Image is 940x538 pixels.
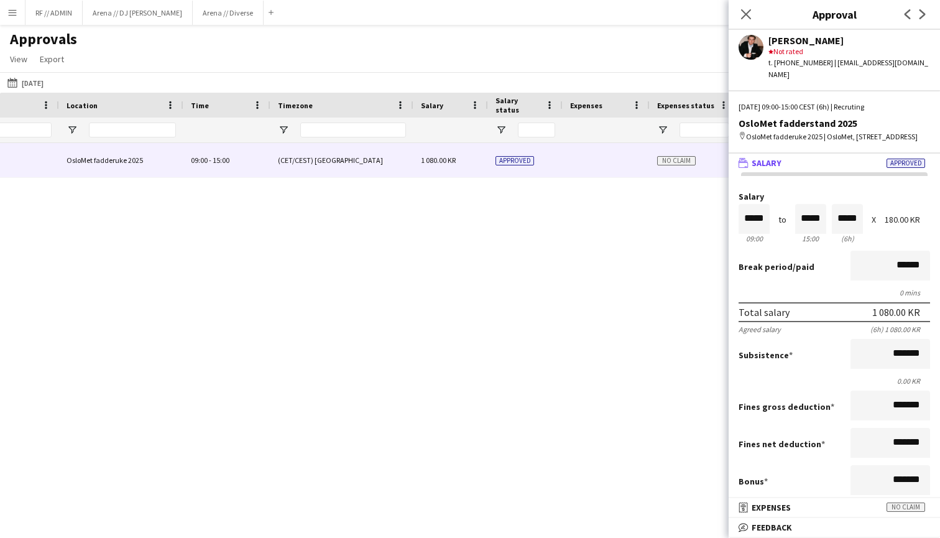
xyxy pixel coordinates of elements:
a: View [5,51,32,67]
div: (CET/CEST) [GEOGRAPHIC_DATA] [270,143,413,177]
label: Subsistence [739,350,793,361]
div: [PERSON_NAME] [768,35,930,46]
span: Expenses [752,502,791,513]
span: Export [40,53,64,65]
div: Agreed salary [739,325,781,334]
div: 0.00 KR [739,376,930,386]
div: t. [PHONE_NUMBER] | [EMAIL_ADDRESS][DOMAIN_NAME] [768,57,930,80]
span: Salary status [495,96,540,114]
span: Expenses [570,101,602,110]
span: Break period [739,261,793,272]
span: Approved [495,156,534,165]
div: X [872,215,876,225]
div: 6h [832,234,863,243]
label: Fines gross deduction [739,401,834,412]
div: 1 080.00 KR [872,306,920,318]
span: Salary [421,101,443,110]
input: Timezone Filter Input [300,123,406,137]
div: 09:00 [739,234,770,243]
mat-expansion-panel-header: Feedback [729,518,940,537]
h3: Approval [729,6,940,22]
mat-expansion-panel-header: ExpensesNo claim [729,498,940,517]
input: Location Filter Input [89,123,176,137]
div: Not rated [768,46,930,57]
span: Time [191,101,209,110]
button: [DATE] [5,75,46,90]
span: 15:00 [213,155,229,165]
div: (6h) 1 080.00 KR [870,325,930,334]
div: 15:00 [795,234,826,243]
input: Expenses status Filter Input [680,123,729,137]
span: - [209,155,211,165]
label: Bonus [739,476,768,487]
label: /paid [739,261,814,272]
span: 1 080.00 KR [421,155,456,165]
input: Salary status Filter Input [518,123,555,137]
div: OsloMet fadderuke 2025 | OsloMet, [STREET_ADDRESS] [739,131,930,142]
span: Location [67,101,98,110]
button: Open Filter Menu [278,124,289,136]
span: Feedback [752,522,792,533]
button: Open Filter Menu [657,124,668,136]
mat-expansion-panel-header: SalaryApproved [729,154,940,172]
div: OsloMet fadderuke 2025 [59,143,183,177]
button: RF // ADMIN [25,1,83,25]
label: Salary [739,192,930,202]
a: Export [35,51,69,67]
div: Total salary [739,306,790,318]
div: to [778,215,786,225]
button: Open Filter Menu [67,124,78,136]
button: Arena // Diverse [193,1,264,25]
div: OsloMet fadderstand 2025 [739,118,930,129]
span: Salary [752,157,781,169]
button: Arena // DJ [PERSON_NAME] [83,1,193,25]
span: No claim [657,156,696,165]
span: 09:00 [191,155,208,165]
span: Expenses status [657,101,714,110]
span: No claim [887,503,925,512]
button: Open Filter Menu [495,124,507,136]
div: 180.00 KR [885,215,930,225]
div: [DATE] 09:00-15:00 CEST (6h) | Recruting [739,101,930,113]
span: Approved [887,159,925,168]
span: View [10,53,27,65]
span: Timezone [278,101,313,110]
label: Fines net deduction [739,438,825,450]
div: 0 mins [739,288,930,297]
